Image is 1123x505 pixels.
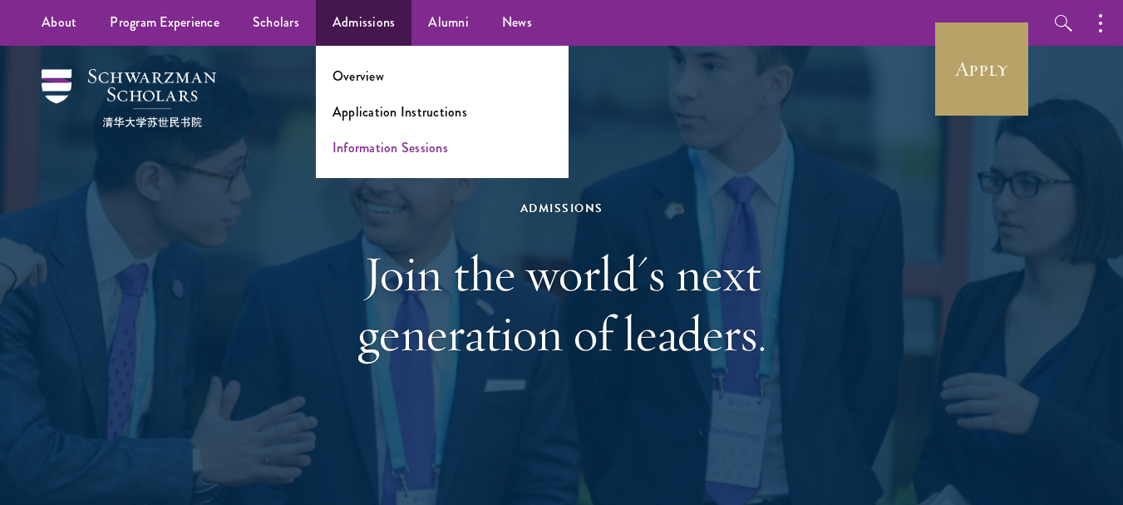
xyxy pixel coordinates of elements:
img: Schwarzman Scholars [42,69,216,127]
a: Information Sessions [332,138,448,157]
div: Admissions [275,198,849,219]
a: Apply [935,22,1028,116]
h1: Join the world's next generation of leaders. [275,244,849,364]
a: Application Instructions [332,102,467,121]
a: Overview [332,67,384,86]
